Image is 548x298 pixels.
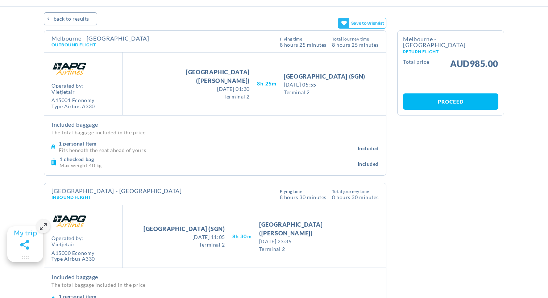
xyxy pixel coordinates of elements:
h4: 1 personal item [59,140,358,147]
h4: Included baggage [51,121,379,128]
span: [GEOGRAPHIC_DATA] ([PERSON_NAME]) [259,220,365,238]
span: Flying Time [280,189,327,194]
h4: Melbourne - [GEOGRAPHIC_DATA] [51,35,149,41]
span: Outbound Flight [51,42,96,47]
p: Max weight 40 kg [59,162,358,168]
small: Return Flight [403,50,498,54]
p: The total baggage included in the price [51,128,379,137]
img: A1.png [51,211,88,232]
gamitee-button: Get your friends' opinions [338,18,387,29]
span: [DATE] 11:05 [144,233,225,241]
img: A1.png [51,58,88,79]
span: Inbound Flight [51,194,91,200]
span: Terminal 2 [259,245,365,253]
span: 8 Hours 25 Minutes [280,41,327,47]
span: 8H 30M [232,233,252,240]
h2: Melbourne - [GEOGRAPHIC_DATA] [403,36,498,54]
span: Terminal 2 [144,241,225,248]
span: Included [358,160,379,168]
span: Terminal 2 [284,88,365,96]
span: 8 hours 25 Minutes [332,41,379,47]
span: Total Journey Time [332,37,379,41]
span: [DATE] 23:35 [259,238,365,245]
span: 8 hours 30 Minutes [332,194,379,200]
span: 8H 25M [257,80,277,87]
gamitee-floater-minimize-handle: Maximize [7,226,43,262]
h4: [GEOGRAPHIC_DATA] - [GEOGRAPHIC_DATA] [51,188,182,194]
h4: Included baggage [51,273,379,281]
span: [GEOGRAPHIC_DATA] (SGN) [284,72,365,81]
span: [GEOGRAPHIC_DATA] ([PERSON_NAME]) [144,68,250,85]
span: 8 Hours 30 Minutes [280,194,327,200]
span: BACK TO RESULTS [54,12,89,25]
h4: 1 checked bag [59,156,358,163]
div: Type Airbus A330 [51,104,95,110]
span: [GEOGRAPHIC_DATA] (SGN) [144,224,225,233]
div: A15000 Economy [51,250,95,256]
div: Type Airbus A330 [51,256,95,262]
span: Operated by: [51,235,95,248]
span: vietjetair [51,242,95,248]
a: BACK TO RESULTS [44,12,97,25]
span: Flying Time [280,37,327,41]
a: Proceed [403,93,498,110]
small: Total Price [403,59,429,68]
span: AUD985.00 [450,59,498,68]
span: Operated by: [51,83,95,95]
p: The total baggage included in the price [51,281,379,289]
span: Terminal 2 [144,93,250,100]
span: [DATE] 01:30 [144,85,250,93]
span: Included [358,145,379,152]
div: A15001 Economy [51,97,95,104]
iframe: PayPal Message 1 [403,74,498,86]
span: Total Journey Time [332,189,379,194]
span: vietjetair [51,89,95,95]
p: Fits beneath the seat ahead of yours [59,147,358,152]
span: [DATE] 05:55 [284,81,365,88]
